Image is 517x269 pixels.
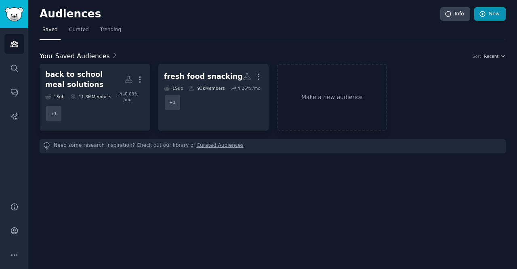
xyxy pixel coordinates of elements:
div: 1 Sub [164,85,183,91]
div: + 1 [164,94,181,111]
div: 93k Members [189,85,225,91]
a: Info [440,7,470,21]
div: back to school meal solutions [45,70,124,89]
h2: Audiences [40,8,440,21]
div: Sort [473,53,481,59]
span: 2 [113,52,117,60]
a: Curated Audiences [197,142,244,150]
span: Recent [484,53,498,59]
a: New [474,7,506,21]
div: 11.3M Members [70,91,111,102]
span: Your Saved Audiences [40,51,110,61]
div: + 1 [45,105,62,122]
a: Curated [66,23,92,40]
img: GummySearch logo [5,7,23,21]
div: fresh food snacking [164,72,243,82]
span: Trending [100,26,121,34]
span: Saved [42,26,58,34]
a: back to school meal solutions1Sub11.3MMembers-0.03% /mo+1 [40,64,150,131]
div: -0.03 % /mo [123,91,144,102]
span: Curated [69,26,89,34]
button: Recent [484,53,506,59]
a: Make a new audience [277,64,387,131]
a: Saved [40,23,61,40]
div: 4.26 % /mo [237,85,261,91]
a: Trending [97,23,124,40]
div: 1 Sub [45,91,65,102]
div: Need some research inspiration? Check out our library of [40,139,506,153]
a: fresh food snacking1Sub93kMembers4.26% /mo+1 [158,64,269,131]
